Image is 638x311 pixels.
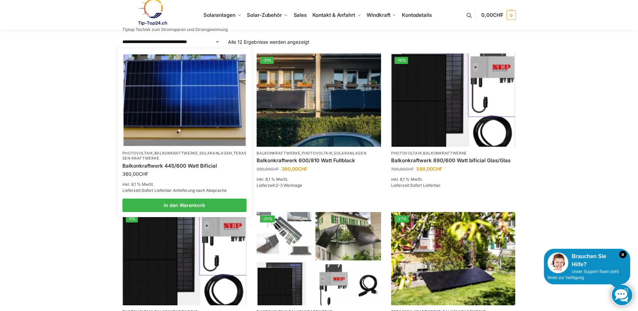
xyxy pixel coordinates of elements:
span: Kontodetails [402,12,432,18]
bdi: 360,00 [282,166,307,172]
span: Lieferzeit: [257,183,302,188]
a: In den Warenkorb legen: „Balkonkraftwerk 445/600 Watt Bificial“ [122,199,247,212]
select: Shop-Reihenfolge [122,38,220,45]
a: Photovoltaik [302,151,332,155]
a: Balkonkraftwerk 890/600 Watt bificial Glas/Glas [391,157,516,164]
a: Balkonkraftwerk 600/810 Watt Fullblack [257,157,381,164]
a: -27%Steckerkraftwerk 890/600 Watt, mit Ständer für Terrasse inkl. Lieferung [391,212,516,305]
span: Lieferzeit: [122,188,227,193]
a: Solaranlagen [334,151,366,155]
i: Schließen [619,251,627,258]
span: Solaranlagen [203,12,235,18]
p: , [391,151,516,156]
bdi: 360,00 [122,171,148,177]
bdi: 700,00 [391,167,414,172]
a: Balkonkraftwerke [257,151,300,155]
p: Alle 12 Ergebnisse werden angezeigt [228,38,309,45]
a: -25%860 Watt Komplett mit Balkonhalterung [257,212,381,305]
span: CHF [298,166,307,172]
span: Sales [294,12,307,18]
a: -5%Bificiales Hochleistungsmodul [122,212,247,305]
span: CHF [433,166,442,172]
img: Bificiales Hochleistungsmodul [122,212,247,305]
span: 0 [506,10,516,20]
img: 2 Balkonkraftwerke [257,54,381,147]
bdi: 520,00 [257,167,279,172]
p: inkl. 8,1 % MwSt. [257,176,381,182]
span: Sofort Lieferbar Anlieferung nach Absprache [142,188,227,193]
img: Steckerkraftwerk 890/600 Watt, mit Ständer für Terrasse inkl. Lieferung [391,212,516,305]
span: Kontakt & Anfahrt [312,12,355,18]
span: 2-3 Werktage [276,183,302,188]
span: CHF [270,167,279,172]
img: Customer service [548,252,568,273]
a: -16%Bificiales Hochleistungsmodul [391,54,516,147]
img: Solaranlage für den kleinen Balkon [123,54,246,146]
span: 0,00 [481,12,503,18]
div: Brauchen Sie Hilfe? [548,252,627,269]
img: Bificiales Hochleistungsmodul [391,54,516,147]
span: CHF [139,171,148,177]
a: Balkonkraftwerke [423,151,467,155]
p: , , [257,151,381,156]
p: inkl. 8,1 % MwSt. [122,181,247,187]
a: Balkonkraftwerk 445/600 Watt Bificial [122,163,247,169]
span: Solar-Zubehör [247,12,282,18]
span: Unser Support-Team steht Ihnen zur Verfügung [548,269,619,280]
span: Windkraft [367,12,390,18]
a: 0,00CHF 0 [481,5,516,25]
span: Sofort Lieferbar [410,183,441,188]
a: Photovoltaik [391,151,422,155]
a: Photovoltaik [122,151,153,155]
a: Terassen Kraftwerke [122,151,247,161]
span: CHF [405,167,414,172]
p: , , , [122,151,247,161]
bdi: 589,00 [416,166,442,172]
span: CHF [493,12,503,18]
span: Lieferzeit: [391,183,441,188]
p: inkl. 8,1 % MwSt. [391,176,516,182]
a: Balkonkraftwerke [154,151,198,155]
a: -31%2 Balkonkraftwerke [257,54,381,147]
img: 860 Watt Komplett mit Balkonhalterung [257,212,381,305]
p: Tiptop Technik zum Stromsparen und Stromgewinnung [122,28,228,32]
a: Solaranlagen [199,151,232,155]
